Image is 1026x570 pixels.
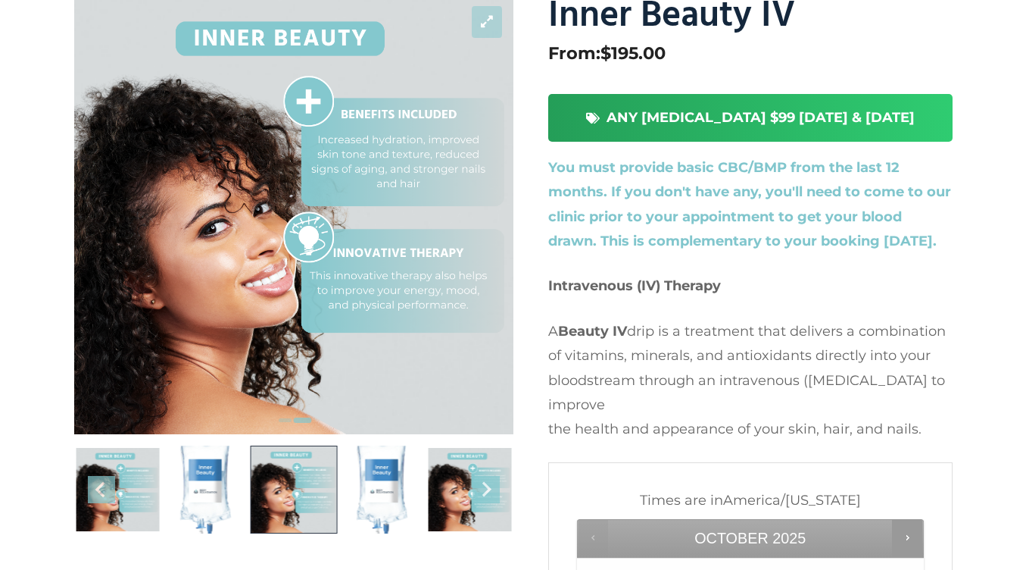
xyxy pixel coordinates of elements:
button: Go to slide 2 [293,418,311,423]
strong: Intravenous (IV) Therapy [548,277,721,294]
p: A drip is a treatment that delivers a combination of vitamins, minerals, and antioxidants directl... [548,319,953,442]
strong: ANY [MEDICAL_DATA] $99 [DATE] & [DATE] [607,109,915,126]
strong: Beauty IV [558,323,627,340]
a: Next [892,519,922,557]
p: From: [548,38,953,69]
span: Next [901,531,913,543]
p: Times are in [577,485,924,516]
strong: You must provide basic CBC/BMP from the last 12 months. If you don't have any, you'll need to com... [548,159,951,249]
button: Go to slide 1 [279,418,292,422]
button: Go to first slide [472,476,500,503]
bdi: 195.00 [600,42,666,64]
span: 2025 [772,530,806,547]
span: $ [600,42,611,64]
span: Previous [587,531,599,543]
a: Previous [578,519,609,557]
span: October [694,530,768,547]
span: America/[US_STATE] [723,492,861,509]
button: Previous slide [88,476,115,503]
